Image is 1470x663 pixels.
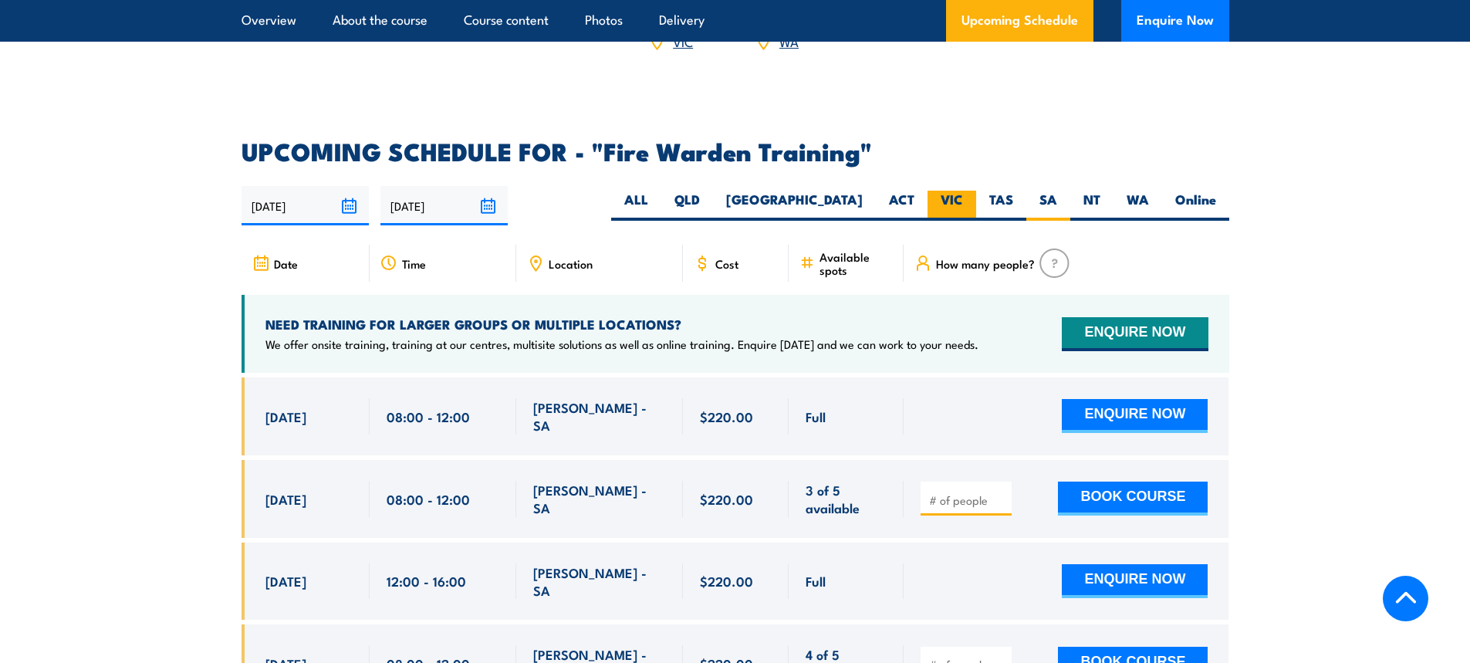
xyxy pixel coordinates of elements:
[265,490,306,508] span: [DATE]
[976,191,1026,221] label: TAS
[928,191,976,221] label: VIC
[1062,317,1208,351] button: ENQUIRE NOW
[402,257,426,270] span: Time
[242,186,369,225] input: From date
[380,186,508,225] input: To date
[700,572,753,590] span: $220.00
[265,572,306,590] span: [DATE]
[242,140,1229,161] h2: UPCOMING SCHEDULE FOR - "Fire Warden Training"
[533,481,666,517] span: [PERSON_NAME] - SA
[1062,399,1208,433] button: ENQUIRE NOW
[1026,191,1070,221] label: SA
[265,408,306,425] span: [DATE]
[387,408,470,425] span: 08:00 - 12:00
[611,191,661,221] label: ALL
[819,250,893,276] span: Available spots
[806,408,826,425] span: Full
[661,191,713,221] label: QLD
[533,398,666,435] span: [PERSON_NAME] - SA
[806,481,887,517] span: 3 of 5 available
[1162,191,1229,221] label: Online
[387,490,470,508] span: 08:00 - 12:00
[274,257,298,270] span: Date
[549,257,593,270] span: Location
[936,257,1035,270] span: How many people?
[1113,191,1162,221] label: WA
[929,492,1006,508] input: # of people
[1058,482,1208,516] button: BOOK COURSE
[387,572,466,590] span: 12:00 - 16:00
[700,490,753,508] span: $220.00
[806,572,826,590] span: Full
[1070,191,1113,221] label: NT
[715,257,738,270] span: Cost
[713,191,876,221] label: [GEOGRAPHIC_DATA]
[1062,564,1208,598] button: ENQUIRE NOW
[876,191,928,221] label: ACT
[533,563,666,600] span: [PERSON_NAME] - SA
[700,408,753,425] span: $220.00
[265,316,978,333] h4: NEED TRAINING FOR LARGER GROUPS OR MULTIPLE LOCATIONS?
[265,337,978,352] p: We offer onsite training, training at our centres, multisite solutions as well as online training...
